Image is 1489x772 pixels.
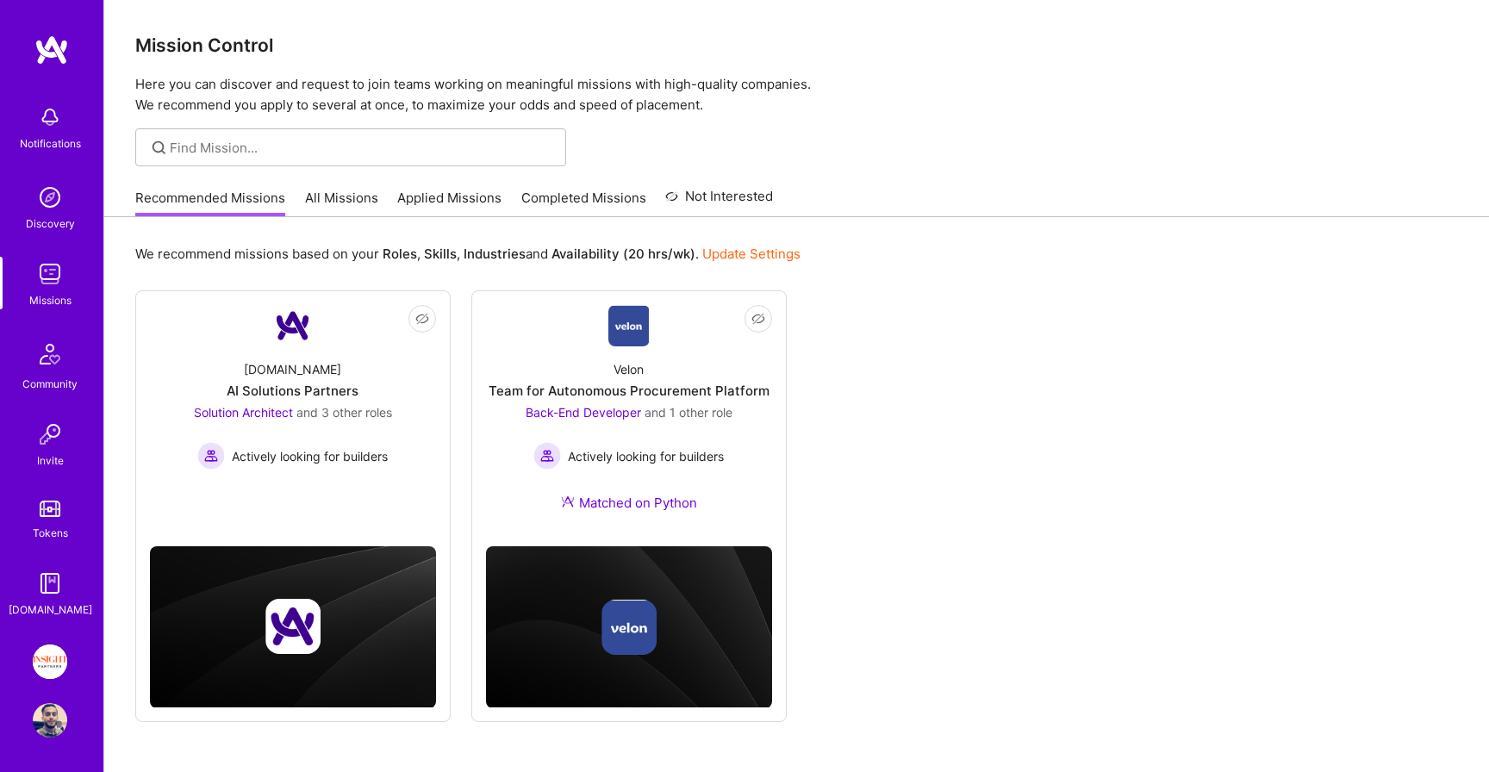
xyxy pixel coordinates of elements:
img: Company logo [601,600,657,655]
img: User Avatar [33,703,67,738]
a: Insight Partners: Data & AI - Sourcing [28,644,72,679]
div: Velon [614,360,644,378]
a: Company Logo[DOMAIN_NAME]AI Solutions PartnersSolution Architect and 3 other rolesActively lookin... [150,305,436,499]
p: Here you can discover and request to join teams working on meaningful missions with high-quality ... [135,74,1458,115]
img: Company Logo [608,305,649,346]
img: teamwork [33,257,67,291]
div: Discovery [26,215,75,233]
img: cover [150,546,436,708]
a: Update Settings [702,246,801,262]
img: Ateam Purple Icon [561,495,575,508]
img: Company Logo [272,305,314,346]
a: Completed Missions [521,189,646,217]
span: Back-End Developer [526,405,641,420]
div: Tokens [33,524,68,542]
img: Company logo [265,599,321,654]
img: Actively looking for builders [197,442,225,470]
img: bell [33,100,67,134]
b: Roles [383,246,417,262]
i: icon EyeClosed [415,312,429,326]
img: discovery [33,180,67,215]
a: User Avatar [28,703,72,738]
div: [DOMAIN_NAME] [244,360,341,378]
span: Actively looking for builders [232,447,388,465]
img: cover [486,546,772,708]
a: Recommended Missions [135,189,285,217]
div: Notifications [20,134,81,153]
img: Actively looking for builders [533,442,561,470]
b: Availability (20 hrs/wk) [551,246,695,262]
i: icon EyeClosed [751,312,765,326]
div: Community [22,375,78,393]
span: and 3 other roles [296,405,392,420]
span: Actively looking for builders [568,447,724,465]
img: Invite [33,417,67,451]
b: Skills [424,246,457,262]
img: Insight Partners: Data & AI - Sourcing [33,644,67,679]
div: [DOMAIN_NAME] [9,601,92,619]
div: Team for Autonomous Procurement Platform [489,382,769,400]
input: overall type: UNKNOWN_TYPE server type: NO_SERVER_DATA heuristic type: UNKNOWN_TYPE label: Find M... [170,139,553,157]
a: Applied Missions [397,189,502,217]
b: Industries [464,246,526,262]
img: logo [34,34,69,65]
img: Community [29,333,71,375]
div: AI Solutions Partners [227,382,358,400]
div: Missions [29,291,72,309]
span: Solution Architect [194,405,293,420]
img: tokens [40,501,60,517]
img: guide book [33,566,67,601]
a: Not Interested [665,186,773,217]
span: and 1 other role [645,405,732,420]
h3: Mission Control [135,34,1458,56]
div: Matched on Python [561,494,697,512]
a: Company LogoVelonTeam for Autonomous Procurement PlatformBack-End Developer and 1 other roleActiv... [486,305,772,532]
a: All Missions [305,189,378,217]
p: We recommend missions based on your , , and . [135,245,801,263]
i: icon SearchGrey [149,138,169,158]
div: Invite [37,451,64,470]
